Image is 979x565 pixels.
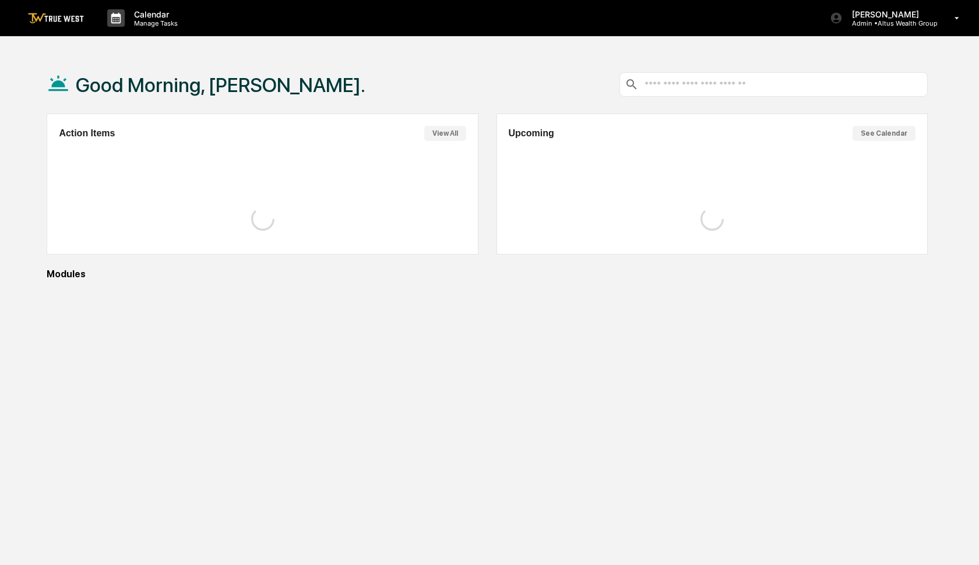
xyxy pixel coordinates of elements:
[424,126,466,141] button: View All
[853,126,915,141] button: See Calendar
[843,9,938,19] p: [PERSON_NAME]
[28,13,84,24] img: logo
[125,19,184,27] p: Manage Tasks
[125,9,184,19] p: Calendar
[76,73,365,97] h1: Good Morning, [PERSON_NAME].
[59,128,115,139] h2: Action Items
[47,269,928,280] div: Modules
[509,128,554,139] h2: Upcoming
[843,19,938,27] p: Admin • Altus Wealth Group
